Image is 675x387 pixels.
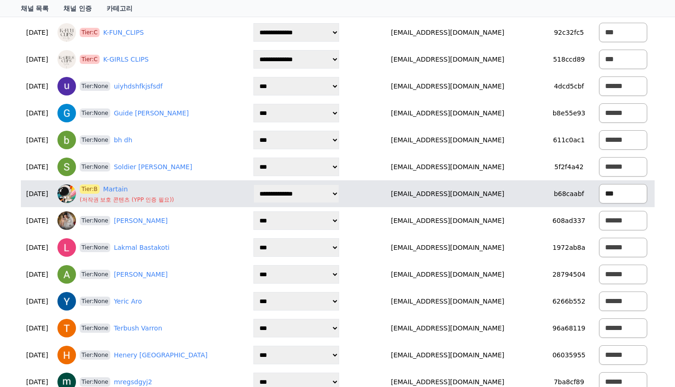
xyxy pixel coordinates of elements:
img: Terbush Varron [57,319,76,337]
td: 1972ab8a [546,234,592,261]
img: K-FUN_CLIPS [57,23,76,42]
td: 96a68119 [546,315,592,342]
a: [PERSON_NAME] [114,270,168,279]
p: [DATE] [25,189,50,199]
span: Tier:None [80,243,110,252]
a: mregsdgyj2 [114,377,152,387]
a: Terbush Varron [114,324,162,333]
td: [EMAIL_ADDRESS][DOMAIN_NAME] [349,342,546,368]
span: Tier:None [80,350,110,360]
a: Martain [103,184,128,194]
td: b8e55e93 [546,100,592,127]
a: Messages [61,294,120,317]
p: [DATE] [25,377,50,387]
td: 5f2f4a42 [546,153,592,180]
td: [EMAIL_ADDRESS][DOMAIN_NAME] [349,127,546,153]
a: Guide [PERSON_NAME] [114,108,189,118]
td: [EMAIL_ADDRESS][DOMAIN_NAME] [349,73,546,100]
p: [DATE] [25,270,50,279]
td: 4dcd5cbf [546,73,592,100]
span: Tier:None [80,324,110,333]
img: Martain [57,184,76,203]
td: 611c0ac1 [546,127,592,153]
img: ying zhisheng [57,211,76,230]
td: [EMAIL_ADDRESS][DOMAIN_NAME] [349,261,546,288]
span: Tier:B [80,184,100,194]
td: [EMAIL_ADDRESS][DOMAIN_NAME] [349,207,546,234]
span: Tier:C [80,55,100,64]
td: 6266b552 [546,288,592,315]
p: [DATE] [25,297,50,306]
a: Soldier [PERSON_NAME] [114,162,192,172]
a: bh dh [114,135,132,145]
td: [EMAIL_ADDRESS][DOMAIN_NAME] [349,234,546,261]
p: [DATE] [25,162,50,172]
span: Tier:None [80,377,110,387]
span: Tier:None [80,108,110,118]
td: [EMAIL_ADDRESS][DOMAIN_NAME] [349,315,546,342]
td: 06035955 [546,342,592,368]
p: [DATE] [25,324,50,333]
p: [DATE] [25,55,50,64]
span: Tier:None [80,162,110,171]
td: [EMAIL_ADDRESS][DOMAIN_NAME] [349,19,546,46]
span: Tier:None [80,216,110,225]
img: Guide Kelsey [57,104,76,122]
td: [EMAIL_ADDRESS][DOMAIN_NAME] [349,288,546,315]
a: uiyhdshfkjsfsdf [114,82,163,91]
p: [DATE] [25,350,50,360]
a: K-FUN_CLIPS [103,28,144,38]
p: [DATE] [25,82,50,91]
span: Tier:C [80,28,100,37]
td: 28794504 [546,261,592,288]
td: 608ad337 [546,207,592,234]
td: [EMAIL_ADDRESS][DOMAIN_NAME] [349,153,546,180]
a: Henery [GEOGRAPHIC_DATA] [114,350,208,360]
span: Home [24,308,40,315]
td: b68caabf [546,180,592,207]
img: Henery Catania [57,346,76,364]
a: [PERSON_NAME] [114,216,168,226]
td: [EMAIL_ADDRESS][DOMAIN_NAME] [349,46,546,73]
img: bh dh [57,131,76,149]
img: Abbie Viyalobos [57,265,76,284]
a: Yeric Aro [114,297,142,306]
img: uiyhdshfkjsfsdf [57,77,76,95]
span: Messages [77,308,104,316]
span: Tier:None [80,82,110,91]
td: [EMAIL_ADDRESS][DOMAIN_NAME] [349,180,546,207]
a: Settings [120,294,178,317]
img: K-GIRLS CLIPS [57,50,76,69]
p: [DATE] [25,28,50,38]
img: Lakmal Bastakoti [57,238,76,257]
td: 92c32fc5 [546,19,592,46]
img: Yeric Aro [57,292,76,311]
span: Settings [137,308,160,315]
img: Soldier Francis [57,158,76,176]
span: Tier:None [80,270,110,279]
span: Tier:None [80,135,110,145]
a: Home [3,294,61,317]
td: [EMAIL_ADDRESS][DOMAIN_NAME] [349,100,546,127]
a: Lakmal Bastakoti [114,243,170,253]
td: 518ccd89 [546,46,592,73]
p: [DATE] [25,135,50,145]
span: Tier:None [80,297,110,306]
p: ( 저작권 보호 콘텐츠 (YPP 인증 필요) ) [80,196,174,203]
p: [DATE] [25,243,50,253]
p: [DATE] [25,216,50,226]
p: [DATE] [25,108,50,118]
a: K-GIRLS CLIPS [103,55,149,64]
